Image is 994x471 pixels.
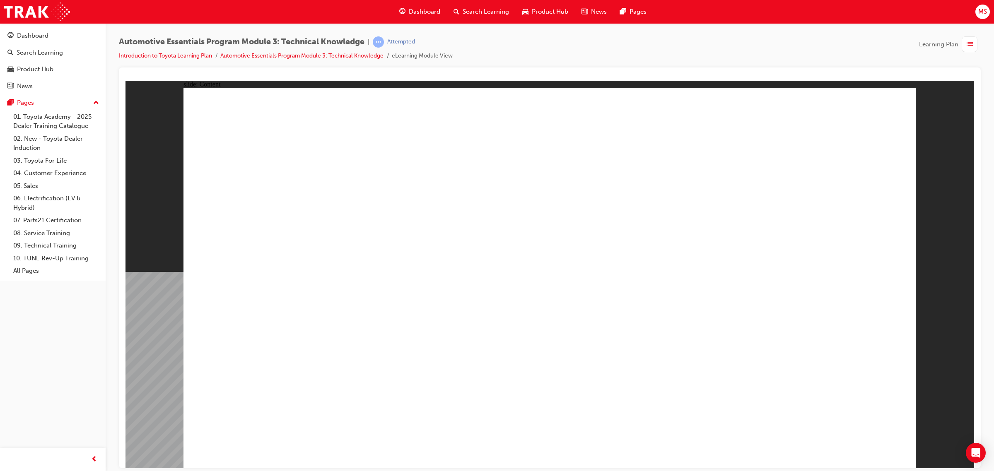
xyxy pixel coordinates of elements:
a: pages-iconPages [613,3,653,20]
span: news-icon [581,7,588,17]
a: 10. TUNE Rev-Up Training [10,252,102,265]
button: MS [975,5,990,19]
span: Search Learning [463,7,509,17]
a: 05. Sales [10,180,102,192]
span: search-icon [454,7,459,17]
a: 01. Toyota Academy - 2025 Dealer Training Catalogue [10,111,102,132]
img: Trak [4,2,70,21]
span: Product Hub [532,7,568,17]
span: search-icon [7,49,13,57]
span: learningRecordVerb_ATTEMPT-icon [373,36,384,48]
button: Pages [3,95,102,111]
li: eLearning Module View [392,51,453,61]
span: car-icon [7,66,14,73]
div: Open Intercom Messenger [966,443,986,463]
a: News [3,79,102,94]
a: All Pages [10,264,102,277]
a: search-iconSearch Learning [447,3,516,20]
a: Search Learning [3,45,102,60]
div: Search Learning [17,48,63,58]
span: up-icon [93,98,99,108]
a: Introduction to Toyota Learning Plan [119,52,212,59]
a: 03. Toyota For Life [10,154,102,167]
a: 04. Customer Experience [10,167,102,180]
a: 08. Service Training [10,227,102,240]
a: 07. Parts21 Certification [10,214,102,227]
div: Dashboard [17,31,48,41]
span: prev-icon [91,454,97,465]
span: pages-icon [7,99,14,107]
a: car-iconProduct Hub [516,3,575,20]
span: car-icon [522,7,528,17]
span: Pages [630,7,647,17]
a: 09. Technical Training [10,239,102,252]
button: DashboardSearch LearningProduct HubNews [3,26,102,95]
span: pages-icon [620,7,626,17]
span: | [368,37,369,47]
a: 02. New - Toyota Dealer Induction [10,132,102,154]
span: News [591,7,607,17]
span: news-icon [7,83,14,90]
span: Dashboard [409,7,440,17]
div: Attempted [387,38,415,46]
div: Product Hub [17,65,53,74]
a: guage-iconDashboard [393,3,447,20]
span: list-icon [967,39,973,50]
span: MS [978,7,987,17]
div: Pages [17,98,34,108]
a: Product Hub [3,62,102,77]
a: 06. Electrification (EV & Hybrid) [10,192,102,214]
a: Automotive Essentials Program Module 3: Technical Knowledge [220,52,384,59]
span: Automotive Essentials Program Module 3: Technical Knowledge [119,37,364,47]
button: Learning Plan [919,36,981,52]
span: Learning Plan [919,40,958,49]
span: guage-icon [7,32,14,40]
div: News [17,82,33,91]
span: guage-icon [399,7,405,17]
a: Dashboard [3,28,102,43]
a: news-iconNews [575,3,613,20]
